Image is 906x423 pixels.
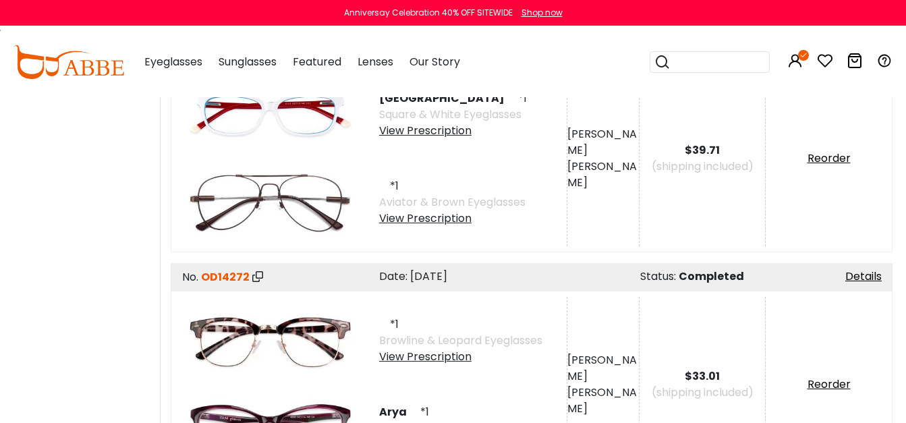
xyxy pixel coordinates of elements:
[379,269,407,284] span: Date:
[808,376,851,392] a: Reorder
[379,194,526,210] span: Aviator & Brown Eyeglasses
[201,269,250,285] span: OD14272
[679,269,744,284] span: Completed
[293,54,341,69] span: Featured
[567,352,639,385] div: [PERSON_NAME]
[13,45,124,79] img: abbeglasses.com
[219,54,277,69] span: Sunglasses
[144,54,202,69] span: Eyeglasses
[567,126,639,159] div: [PERSON_NAME]
[379,333,542,348] span: Browline & Leopard Eyeglasses
[640,385,765,401] div: (shipping included)
[379,123,527,139] div: View Prescription
[409,54,460,69] span: Our Story
[567,159,639,191] div: [PERSON_NAME]
[344,7,513,19] div: Anniversay Celebration 40% OFF SITEWIDE
[183,159,358,246] img: product image
[183,71,358,159] img: product image
[845,269,882,284] a: Details
[567,385,639,417] div: [PERSON_NAME]
[410,269,447,284] span: [DATE]
[379,404,418,420] span: Arya
[640,159,765,175] div: (shipping included)
[379,349,542,365] div: View Prescription
[521,7,563,19] div: Shop now
[379,107,521,122] span: Square & White Eyeglasses
[379,210,526,227] div: View Prescription
[640,368,765,385] div: $33.01
[358,54,393,69] span: Lenses
[640,269,676,284] span: Status:
[379,90,515,106] span: [GEOGRAPHIC_DATA]
[182,269,198,285] span: No.
[183,297,358,385] img: product image
[515,7,563,18] a: Shop now
[808,150,851,166] a: Reorder
[640,142,765,159] div: $39.71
